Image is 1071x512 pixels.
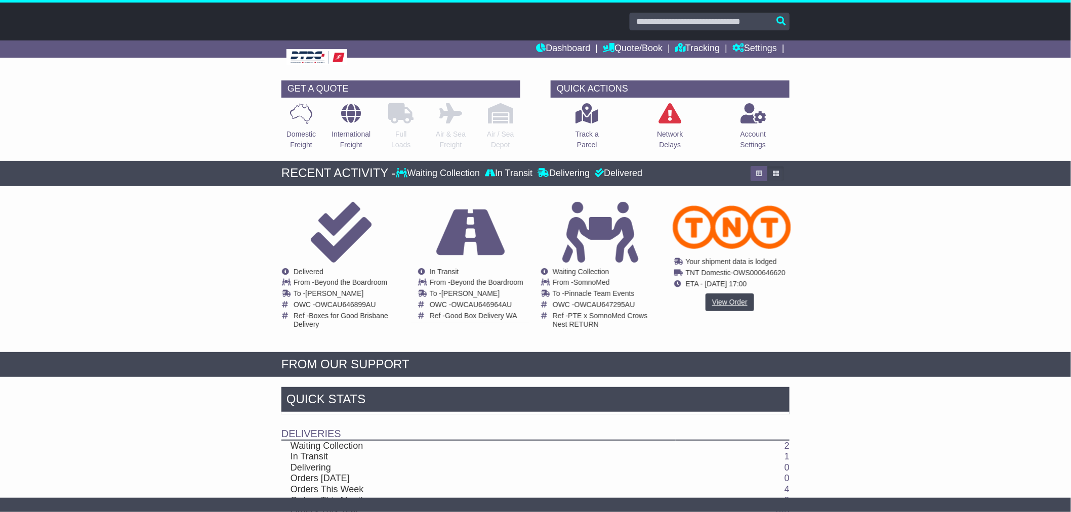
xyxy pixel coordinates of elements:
[675,40,720,58] a: Tracking
[436,129,466,150] p: Air & Sea Freight
[281,387,790,414] div: Quick Stats
[553,312,648,328] span: PTE x SomnoMed Crows Nest RETURN
[686,268,731,276] span: TNT Domestic
[785,484,790,494] a: 4
[686,258,777,266] span: Your shipment data is lodged
[441,289,500,297] span: [PERSON_NAME]
[281,451,676,462] td: In Transit
[430,312,523,320] td: Ref -
[445,312,517,320] span: Good Box Delivery WA
[281,495,676,506] td: Orders This Month
[785,462,790,473] a: 0
[575,103,599,156] a: Track aParcel
[314,278,387,286] span: Beyond the Boardroom
[294,278,400,289] td: From -
[535,168,592,179] div: Delivering
[451,301,512,309] span: OWCAU646964AU
[331,103,371,156] a: InternationalFreight
[430,278,523,289] td: From -
[482,168,535,179] div: In Transit
[785,473,790,483] a: 0
[286,103,316,156] a: DomesticFreight
[785,451,790,461] a: 1
[294,312,400,329] td: Ref -
[281,484,676,495] td: Orders This Week
[592,168,642,179] div: Delivered
[487,129,514,150] p: Air / Sea Depot
[281,166,396,181] div: RECENT ACTIVITY -
[430,289,523,301] td: To -
[603,40,663,58] a: Quote/Book
[574,301,635,309] span: OWCAU647295AU
[281,462,676,474] td: Delivering
[686,279,747,287] span: ETA - [DATE] 17:00
[553,289,660,301] td: To -
[553,312,660,329] td: Ref -
[281,473,676,484] td: Orders [DATE]
[332,129,370,150] p: International Freight
[281,440,676,452] td: Waiting Collection
[553,301,660,312] td: OWC -
[706,293,754,311] a: View Order
[686,268,786,279] td: -
[450,278,523,286] span: Beyond the Boardroom
[286,129,316,150] p: Domestic Freight
[315,301,376,309] span: OWCAU646899AU
[281,357,790,372] div: FROM OUR SUPPORT
[733,268,786,276] span: OWS000646620
[305,289,363,297] span: [PERSON_NAME]
[294,312,388,328] span: Boxes for Good Brisbane Delivery
[740,103,767,156] a: AccountSettings
[553,268,609,276] span: Waiting Collection
[388,129,414,150] p: Full Loads
[673,205,791,249] img: TNT_Domestic.png
[553,278,660,289] td: From -
[294,301,400,312] td: OWC -
[430,268,459,276] span: In Transit
[656,103,683,156] a: NetworkDelays
[564,289,634,297] span: Pinnacle Team Events
[281,80,520,98] div: GET A QUOTE
[396,168,482,179] div: Waiting Collection
[732,40,777,58] a: Settings
[294,268,323,276] span: Delivered
[294,289,400,301] td: To -
[740,129,766,150] p: Account Settings
[551,80,790,98] div: QUICK ACTIONS
[785,441,790,451] a: 2
[430,301,523,312] td: OWC -
[785,495,790,505] a: 9
[657,129,683,150] p: Network Delays
[575,129,599,150] p: Track a Parcel
[537,40,591,58] a: Dashboard
[573,278,610,286] span: SomnoMed
[281,414,790,440] td: Deliveries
